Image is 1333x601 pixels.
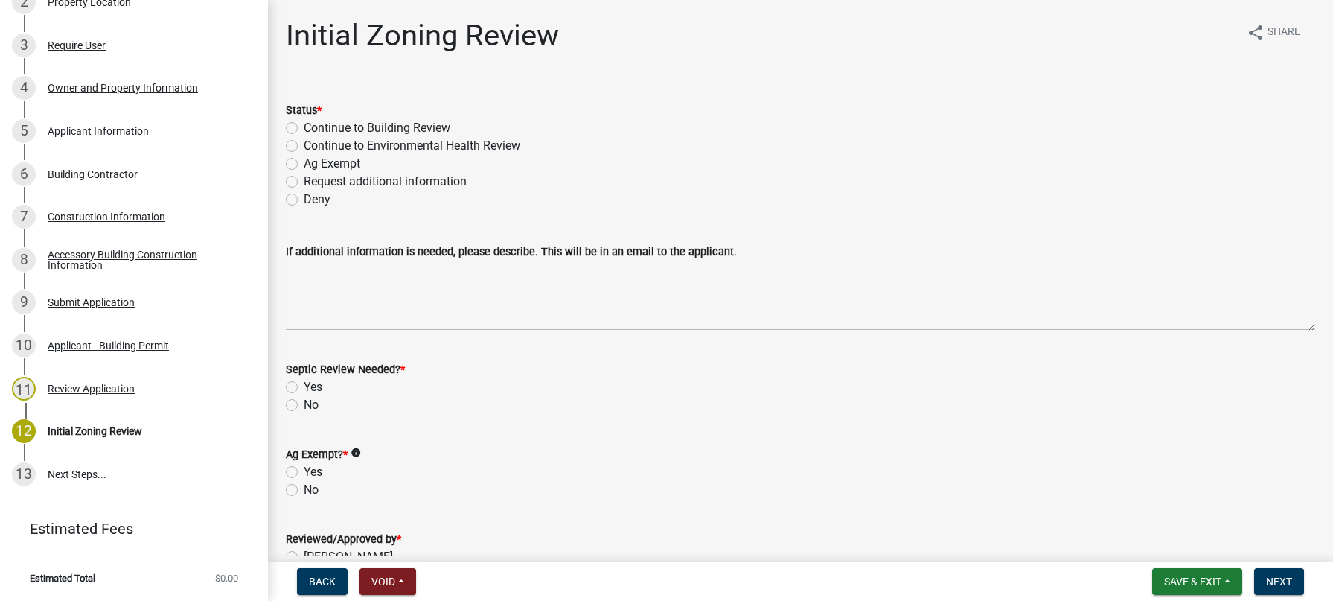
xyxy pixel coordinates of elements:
label: Yes [304,378,322,396]
div: 11 [12,377,36,401]
div: 7 [12,205,36,229]
label: Reviewed/Approved by [286,535,401,545]
button: Next [1254,568,1304,595]
div: Submit Application [48,297,135,308]
div: 10 [12,334,36,357]
span: Next [1266,576,1292,588]
label: Continue to Building Review [304,119,450,137]
label: Request additional information [304,173,467,191]
div: 6 [12,162,36,186]
label: [PERSON_NAME] [304,548,393,566]
label: Continue to Environmental Health Review [304,137,520,155]
label: Yes [304,463,322,481]
div: 12 [12,419,36,443]
div: Applicant Information [48,126,149,136]
label: Ag Exempt [304,155,360,173]
span: Void [371,576,395,588]
div: Building Contractor [48,169,138,179]
label: Status [286,106,322,116]
button: Save & Exit [1152,568,1242,595]
div: Accessory Building Construction Information [48,249,244,270]
label: If additional information is needed, please describe. This will be in an email to the applicant. [286,247,737,258]
div: Initial Zoning Review [48,426,142,436]
span: $0.00 [215,573,238,583]
label: Ag Exempt? [286,450,348,460]
button: Back [297,568,348,595]
a: Estimated Fees [12,514,244,544]
div: 13 [12,462,36,486]
div: 9 [12,290,36,314]
label: Deny [304,191,330,209]
div: Owner and Property Information [48,83,198,93]
button: shareShare [1235,18,1312,47]
div: Applicant - Building Permit [48,340,169,351]
label: No [304,481,319,499]
div: 3 [12,34,36,57]
i: info [351,448,361,458]
label: No [304,396,319,414]
label: Septic Review Needed? [286,365,405,375]
span: Back [309,576,336,588]
div: 8 [12,248,36,272]
span: Estimated Total [30,573,95,583]
div: 4 [12,76,36,100]
div: Construction Information [48,212,165,222]
div: Review Application [48,384,135,394]
span: Share [1268,24,1300,42]
button: Void [359,568,416,595]
div: Require User [48,40,106,51]
span: Save & Exit [1164,576,1221,588]
i: share [1247,24,1265,42]
h1: Initial Zoning Review [286,18,559,54]
div: 5 [12,119,36,143]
